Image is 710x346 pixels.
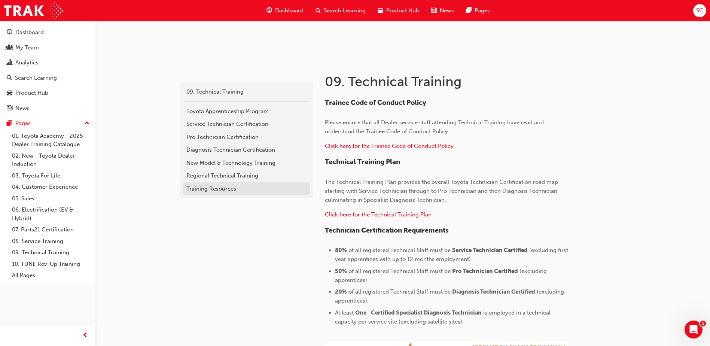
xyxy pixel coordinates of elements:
span: Technical Training Plan [325,158,400,166]
span: Click here for the Technical Training Plan [325,211,432,218]
button: SC [693,4,706,17]
a: Toyota Apprenticeship Program [183,105,310,118]
a: ​Click here for the Technical Training Plan [325,211,432,218]
a: news-iconNews [425,3,460,18]
div: Analytics [15,58,39,67]
span: Technician Certification Requirements [325,226,448,234]
span: search-icon [316,6,321,15]
span: Search Learning [324,6,366,15]
span: One [355,309,366,316]
span: of all registered Technical Staff must be [348,247,451,254]
span: car-icon [7,90,12,97]
a: Dashboard [3,25,92,39]
span: Product Hub [386,6,419,15]
span: guage-icon [7,29,12,36]
a: pages-iconPages [460,3,496,18]
div: Dashboard [15,28,44,37]
span: chart-icon [7,60,12,66]
a: 05. Sales [9,193,92,204]
a: 04. Customer Experience [9,181,92,193]
div: Pages [15,119,31,128]
a: News [3,101,92,115]
button: DashboardMy TeamAnalyticsSearch LearningProduct HubNews [3,24,92,116]
div: Pro Technician Certification [186,133,306,142]
span: people-icon [7,45,12,51]
span: Please ensure that all Dealer service staff attending Technical Training have read and understand... [325,119,545,135]
a: My Team [3,41,92,55]
div: 09. Technical Training [186,88,306,96]
a: 08. Service Training [9,236,92,247]
div: Diagnosis Technician Certification [186,146,306,154]
span: search-icon [7,75,12,82]
span: Pages [475,6,490,15]
span: Trainee Code of Conduct Policy [325,98,426,107]
span: (excluding apprentices). [335,268,548,283]
span: car-icon [378,6,383,15]
div: Training Resources [186,185,306,193]
a: Regional Technical Training [183,169,310,182]
button: Pages [3,116,92,130]
span: 80% [335,247,347,254]
a: search-iconSearch Learning [310,3,372,18]
img: Trak [4,2,63,19]
h1: 09. Technical Training [325,73,570,90]
span: News [440,6,454,15]
span: Diagnosis Technician Certified [452,288,535,295]
span: is employed in a technical capacity per service site (excluding satellite sites). [335,309,552,325]
div: Service Technician Certification [186,120,306,128]
span: The Technical Training Plan provides the overall Toyota Technician Certification road map startin... [325,179,560,203]
a: All Pages [9,270,92,281]
a: 09. Technical Training [9,247,92,258]
span: 20% [335,288,347,295]
a: Click here for the Trainee Code of Conduct Policy [325,143,454,149]
span: SC [696,6,703,15]
a: 07. Parts21 Certification [9,224,92,236]
a: 06. Electrification (EV & Hybrid) [9,204,92,224]
a: Analytics [3,56,92,70]
div: Toyota Apprenticeship Program [186,107,306,116]
a: Diagnosis Technician Certification [183,143,310,157]
a: car-iconProduct Hub [372,3,425,18]
a: 09. Technical Training [183,85,310,98]
a: 03. Toyota For Life [9,170,92,182]
a: 02. New - Toyota Dealer Induction [9,150,92,170]
div: New Model & Technology Training [186,159,306,167]
span: Dashboard [275,6,304,15]
span: guage-icon [266,6,272,15]
a: 01. Toyota Academy - 2025 Dealer Training Catalogue [9,130,92,150]
span: 1 [700,321,706,327]
span: news-icon [431,6,437,15]
div: Regional Technical Training [186,172,306,180]
span: pages-icon [466,6,472,15]
a: Service Technician Certification [183,118,310,131]
div: Product Hub [15,89,48,97]
a: guage-iconDashboard [260,3,310,18]
a: Training Resources [183,182,310,195]
a: New Model & Technology Training [183,157,310,170]
div: My Team [15,43,39,52]
span: prev-icon [82,331,88,340]
iframe: Intercom live chat [685,321,703,339]
span: up-icon [84,119,89,128]
span: Pro Technician Certified [452,268,518,274]
span: Service Technician Certified [452,247,528,254]
span: pages-icon [7,120,12,127]
div: Search Learning [15,74,57,82]
a: Product Hub [3,86,92,100]
div: News [15,104,30,113]
span: 50% [335,268,347,274]
span: of all registered Technical Staff must be [348,288,451,295]
a: Pro Technician Certification [183,131,310,144]
a: 10. TUNE Rev-Up Training [9,258,92,270]
span: news-icon [7,105,12,112]
span: of all registered Technical Staff must be [348,268,451,274]
span: At least [335,309,354,316]
span: Certified Specialist Diagnosis Technician [371,309,482,316]
a: Search Learning [3,71,92,85]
